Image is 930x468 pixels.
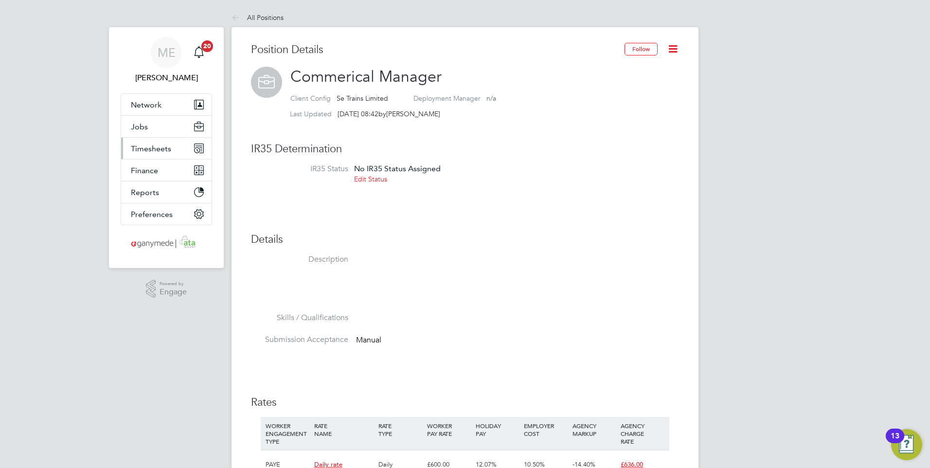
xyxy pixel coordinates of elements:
div: HOLIDAY PAY [473,417,522,442]
span: Finance [131,166,158,175]
div: WORKER ENGAGEMENT TYPE [263,417,312,450]
span: Reports [131,188,159,197]
span: Mia Eckersley [121,72,212,84]
span: Preferences [131,210,173,219]
h3: Rates [251,396,679,410]
span: Timesheets [131,144,171,153]
button: Finance [121,160,212,181]
a: Go to home page [121,235,212,251]
button: Reports [121,181,212,203]
div: AGENCY MARKUP [570,417,619,442]
div: RATE NAME [312,417,376,442]
label: IR35 Status [251,164,348,174]
span: No IR35 Status Assigned [354,164,441,173]
nav: Main navigation [109,27,224,268]
a: Powered byEngage [146,280,187,298]
label: Submission Acceptance [251,335,348,345]
span: ME [158,46,176,59]
div: EMPLOYER COST [521,417,570,442]
label: Description [251,254,348,265]
span: Commerical Manager [290,67,442,86]
img: ganymedesolutions-logo-retina.png [128,235,205,251]
label: Deployment Manager [413,94,481,103]
button: Open Resource Center, 13 new notifications [891,429,922,460]
button: Timesheets [121,138,212,159]
a: 20 [189,37,209,68]
button: Network [121,94,212,115]
span: Manual [356,335,381,345]
button: Follow [625,43,658,55]
span: n/a [486,94,496,103]
span: Se Trains Limited [337,94,388,103]
div: AGENCY CHARGE RATE [618,417,667,450]
span: Network [131,100,161,109]
div: RATE TYPE [376,417,425,442]
button: Preferences [121,203,212,225]
button: Jobs [121,116,212,137]
span: [PERSON_NAME] [386,109,440,118]
div: WORKER PAY RATE [425,417,473,442]
a: Edit Status [354,175,387,183]
label: Skills / Qualifications [251,313,348,323]
h3: Details [251,233,679,247]
h3: IR35 Determination [251,142,679,156]
label: Last Updated [290,109,332,118]
label: Client Config [290,94,331,103]
a: ME[PERSON_NAME] [121,37,212,84]
h3: Position Details [251,43,625,57]
span: Engage [160,288,187,296]
span: Jobs [131,122,148,131]
div: by [290,109,440,118]
span: Powered by [160,280,187,288]
span: [DATE] 08:42 [338,109,378,118]
a: All Positions [232,13,284,22]
span: 20 [201,40,213,52]
div: 13 [891,436,899,449]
